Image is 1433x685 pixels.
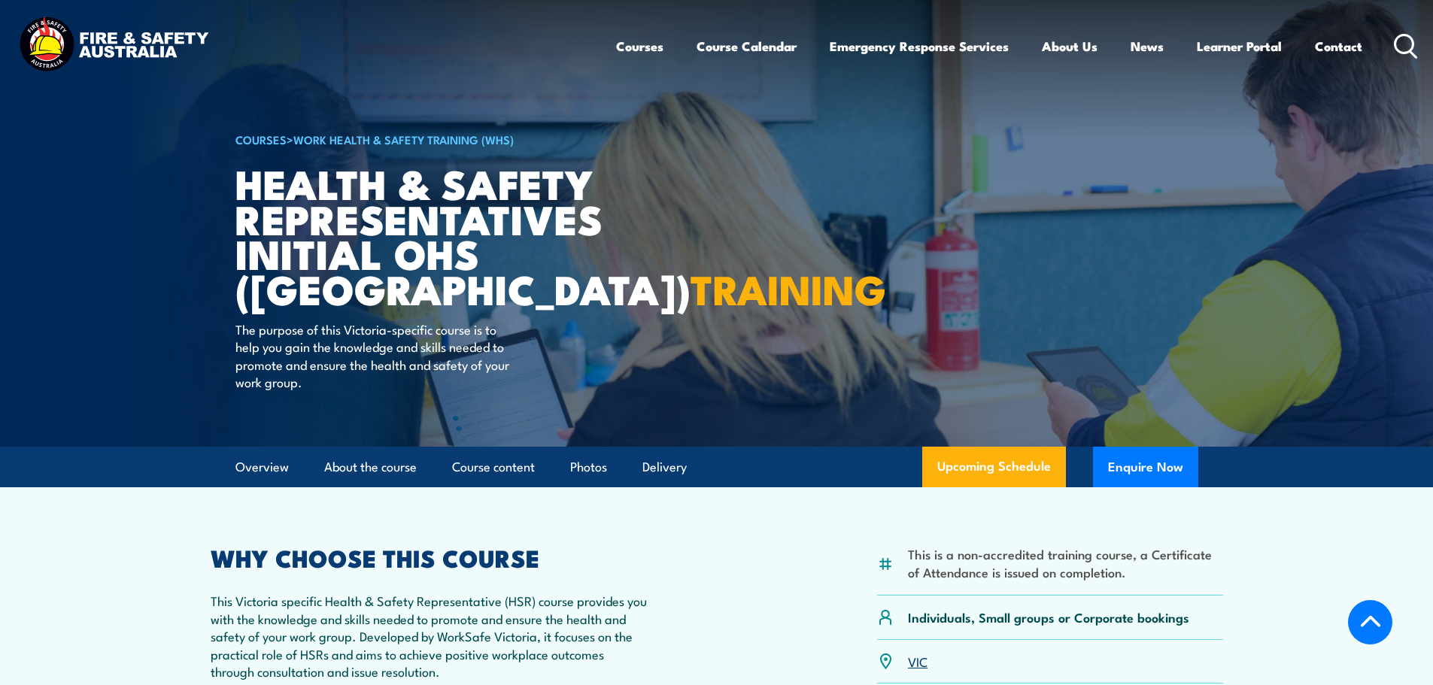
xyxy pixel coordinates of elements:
[1131,26,1164,66] a: News
[235,447,289,487] a: Overview
[697,26,797,66] a: Course Calendar
[616,26,663,66] a: Courses
[830,26,1009,66] a: Emergency Response Services
[642,447,687,487] a: Delivery
[235,131,287,147] a: COURSES
[293,131,514,147] a: Work Health & Safety Training (WHS)
[235,320,510,391] p: The purpose of this Victoria-specific course is to help you gain the knowledge and skills needed ...
[211,547,650,568] h2: WHY CHOOSE THIS COURSE
[908,652,928,670] a: VIC
[908,608,1189,626] p: Individuals, Small groups or Corporate bookings
[235,130,607,148] h6: >
[452,447,535,487] a: Course content
[211,592,650,680] p: This Victoria specific Health & Safety Representative (HSR) course provides you with the knowledg...
[1197,26,1282,66] a: Learner Portal
[324,447,417,487] a: About the course
[1315,26,1362,66] a: Contact
[908,545,1223,580] li: This is a non-accredited training course, a Certificate of Attendance is issued on completion.
[1042,26,1098,66] a: About Us
[1093,447,1198,487] button: Enquire Now
[235,165,607,306] h1: Health & Safety Representatives Initial OHS ([GEOGRAPHIC_DATA])
[570,447,607,487] a: Photos
[691,256,886,319] strong: TRAINING
[922,447,1066,487] a: Upcoming Schedule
